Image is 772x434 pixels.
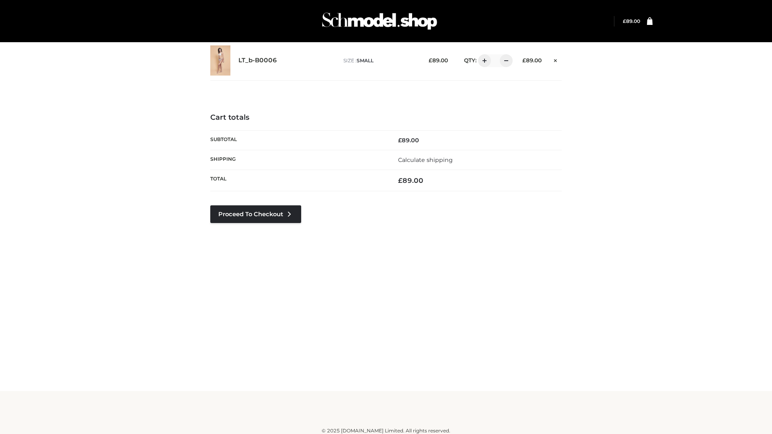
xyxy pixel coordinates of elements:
h4: Cart totals [210,113,562,122]
bdi: 89.00 [398,137,419,144]
span: SMALL [357,57,374,63]
p: size : [343,57,416,64]
bdi: 89.00 [398,176,423,184]
span: £ [522,57,526,63]
div: QTY: [456,54,510,67]
span: £ [623,18,626,24]
span: £ [398,176,402,184]
a: £89.00 [623,18,640,24]
th: Subtotal [210,130,386,150]
span: £ [398,137,402,144]
span: £ [429,57,432,63]
img: Schmodel Admin 964 [319,5,440,37]
th: Shipping [210,150,386,170]
a: LT_b-B0006 [238,57,277,64]
a: Calculate shipping [398,156,453,164]
bdi: 89.00 [429,57,448,63]
a: Proceed to Checkout [210,205,301,223]
bdi: 89.00 [623,18,640,24]
bdi: 89.00 [522,57,542,63]
th: Total [210,170,386,191]
a: Remove this item [550,54,562,65]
